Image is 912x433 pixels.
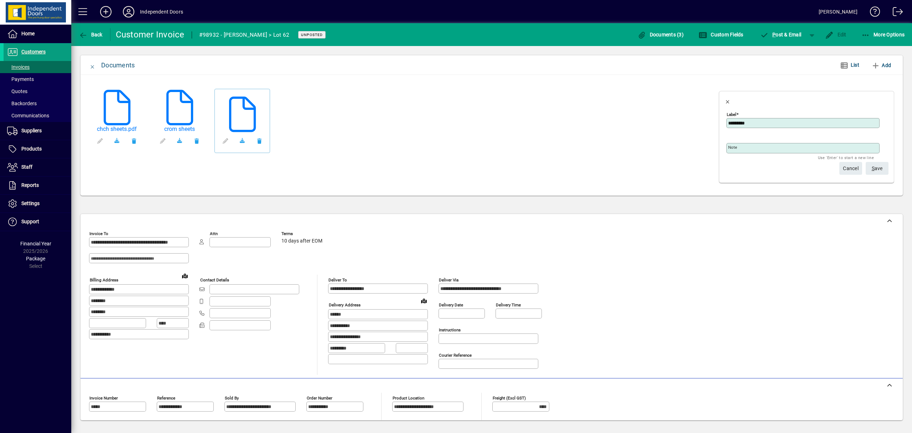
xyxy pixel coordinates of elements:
span: Backorders [7,101,37,106]
mat-label: Label [727,112,736,117]
a: Suppliers [4,122,71,140]
span: List [851,62,859,68]
span: Products [21,146,42,152]
span: 10 days after EOM [281,238,322,244]
a: Quotes [4,85,71,97]
mat-label: Attn [210,231,218,236]
span: ave [872,163,883,174]
a: Payments [4,73,71,85]
span: Quotes [7,88,27,94]
span: P [772,32,776,37]
span: Customers [21,49,46,55]
span: Settings [21,200,40,206]
span: Suppliers [21,128,42,133]
mat-hint: Use 'Enter' to start a new line [818,153,874,162]
button: Add [869,59,894,72]
mat-label: Instructions [439,327,461,332]
button: Custom Fields [697,28,745,41]
a: Settings [4,195,71,213]
mat-label: Sold by [225,396,239,401]
app-page-header-button: Back [71,28,110,41]
a: chch sheets.pdf [91,126,142,132]
mat-label: Courier Reference [439,353,472,358]
button: More Options [860,28,907,41]
a: crom sheets [154,126,205,132]
mat-label: Delivery time [496,302,521,307]
a: Communications [4,109,71,122]
span: S [872,165,875,171]
button: Close [719,92,736,109]
div: [PERSON_NAME] [819,6,857,17]
div: #98932 - [PERSON_NAME] > Lot 62 [199,29,290,41]
a: Products [4,140,71,158]
a: Download [171,132,188,149]
span: Terms [281,231,324,236]
button: Remove [125,132,142,149]
mat-label: Reference [157,396,175,401]
mat-label: Order number [307,396,332,401]
mat-label: Invoice number [89,396,118,401]
button: Add [94,5,117,18]
mat-label: Note [728,145,737,150]
button: List [834,59,865,72]
a: Home [4,25,71,43]
span: Support [21,219,39,224]
button: Post & Email [757,28,805,41]
span: Home [21,31,35,36]
a: Backorders [4,97,71,109]
mat-label: Invoice To [89,231,108,236]
span: Back [79,32,103,37]
span: Payments [7,76,34,82]
span: Reports [21,182,39,188]
a: View on map [418,295,430,306]
a: Download [234,132,251,149]
mat-label: Deliver To [328,277,347,282]
div: Independent Doors [140,6,183,17]
a: Logout [887,1,903,25]
span: Documents (3) [637,32,684,37]
div: Customer Invoice [116,29,185,40]
span: Custom Fields [699,32,743,37]
div: Documents [101,60,135,71]
a: Staff [4,158,71,176]
a: Knowledge Base [865,1,880,25]
span: Unposted [301,32,323,37]
span: Staff [21,164,32,170]
a: Reports [4,177,71,194]
span: ost & Email [760,32,802,37]
mat-label: Product location [393,396,424,401]
mat-label: Delivery date [439,302,463,307]
button: Documents (3) [636,28,685,41]
span: Cancel [843,163,859,174]
button: Remove [188,132,205,149]
a: Download [108,132,125,149]
span: Financial Year [20,241,51,246]
a: View on map [179,270,191,281]
mat-label: Freight (excl GST) [493,396,526,401]
a: Invoices [4,61,71,73]
span: More Options [861,32,905,37]
mat-label: Deliver via [439,277,458,282]
span: Add [871,60,891,71]
button: Save [866,162,888,175]
a: Support [4,213,71,231]
button: Close [84,57,101,74]
span: Communications [7,113,49,118]
span: Edit [825,32,846,37]
button: Remove [251,132,268,149]
button: Cancel [839,162,862,175]
span: Invoices [7,64,30,70]
span: Package [26,256,45,261]
button: Profile [117,5,140,18]
button: Back [77,28,104,41]
button: Edit [823,28,848,41]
